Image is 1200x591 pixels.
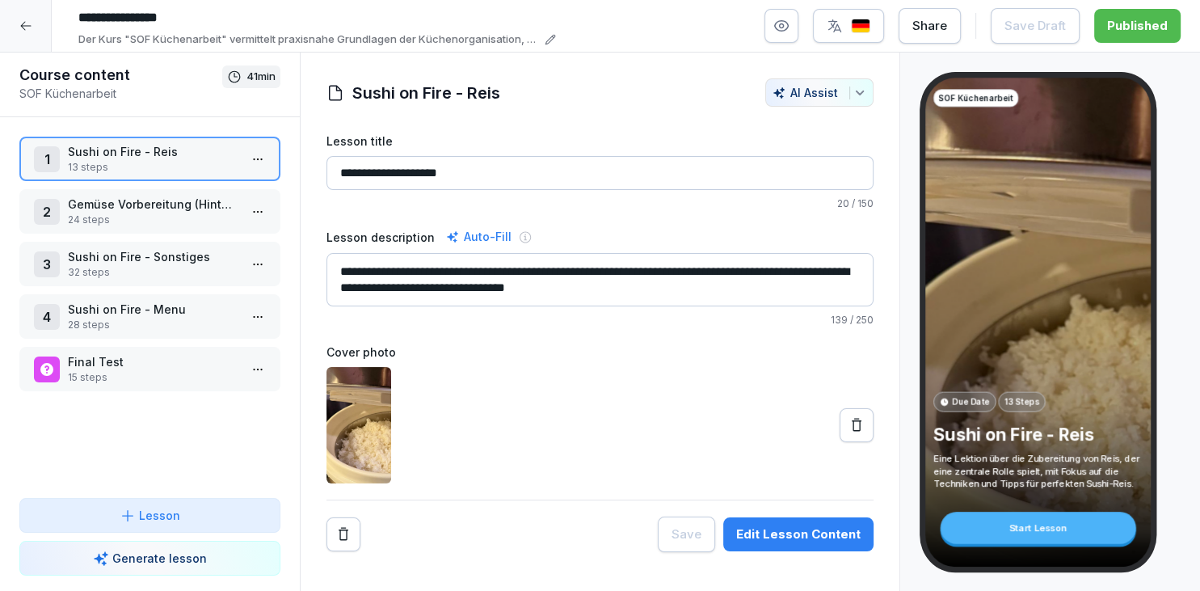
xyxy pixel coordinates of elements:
[246,69,276,85] p: 41 min
[837,197,849,209] span: 20
[672,526,701,543] div: Save
[736,526,861,543] div: Edit Lesson Content
[34,199,60,225] div: 2
[68,265,238,280] p: 32 steps
[352,81,500,105] h1: Sushi on Fire - Reis
[1107,17,1168,35] div: Published
[326,517,360,551] button: Remove
[912,17,947,35] div: Share
[34,304,60,330] div: 4
[765,78,874,107] button: AI Assist
[1004,17,1066,35] div: Save Draft
[938,92,1013,104] p: SOF Küchenarbeit
[19,541,280,576] button: Generate lesson
[34,251,60,277] div: 3
[19,85,222,102] p: SOF Küchenarbeit
[34,146,60,172] div: 1
[19,294,280,339] div: 4Sushi on Fire - Menu28 steps
[1094,9,1181,43] button: Published
[19,347,280,391] div: Final Test15 steps
[933,452,1143,490] p: Eine Lektion über die Zubereitung von Reis, der eine zentrale Rolle spielt, mit Fokus auf die Tec...
[1004,395,1039,407] p: 13 Steps
[326,313,874,327] p: / 250
[19,242,280,286] div: 3Sushi on Fire - Sonstiges32 steps
[68,196,238,213] p: Gemüse Vorbereitung (Hinterküche)
[723,517,874,551] button: Edit Lesson Content
[112,550,207,567] p: Generate lesson
[326,229,435,246] label: Lesson description
[326,367,391,483] img: olju51naent9nb4l0muymwxa.png
[443,227,515,247] div: Auto-Fill
[831,314,848,326] span: 139
[139,507,180,524] p: Lesson
[851,19,870,34] img: de.svg
[326,133,874,150] label: Lesson title
[991,8,1080,44] button: Save Draft
[952,395,989,407] p: Due Date
[933,424,1143,445] p: Sushi on Fire - Reis
[78,32,540,48] p: Der Kurs "SOF Küchenarbeit" vermittelt praxisnahe Grundlagen der Küchenorganisation, Hygiene, Zub...
[19,137,280,181] div: 1Sushi on Fire - Reis13 steps
[68,160,238,175] p: 13 steps
[68,318,238,332] p: 28 steps
[658,517,715,552] button: Save
[940,512,1135,544] div: Start Lesson
[68,213,238,227] p: 24 steps
[19,498,280,533] button: Lesson
[19,65,222,85] h1: Course content
[899,8,961,44] button: Share
[68,353,238,370] p: Final Test
[326,196,874,211] p: / 150
[68,301,238,318] p: Sushi on Fire - Menu
[19,189,280,234] div: 2Gemüse Vorbereitung (Hinterküche)24 steps
[773,86,866,99] div: AI Assist
[68,248,238,265] p: Sushi on Fire - Sonstiges
[68,370,238,385] p: 15 steps
[68,143,238,160] p: Sushi on Fire - Reis
[326,344,874,361] label: Cover photo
